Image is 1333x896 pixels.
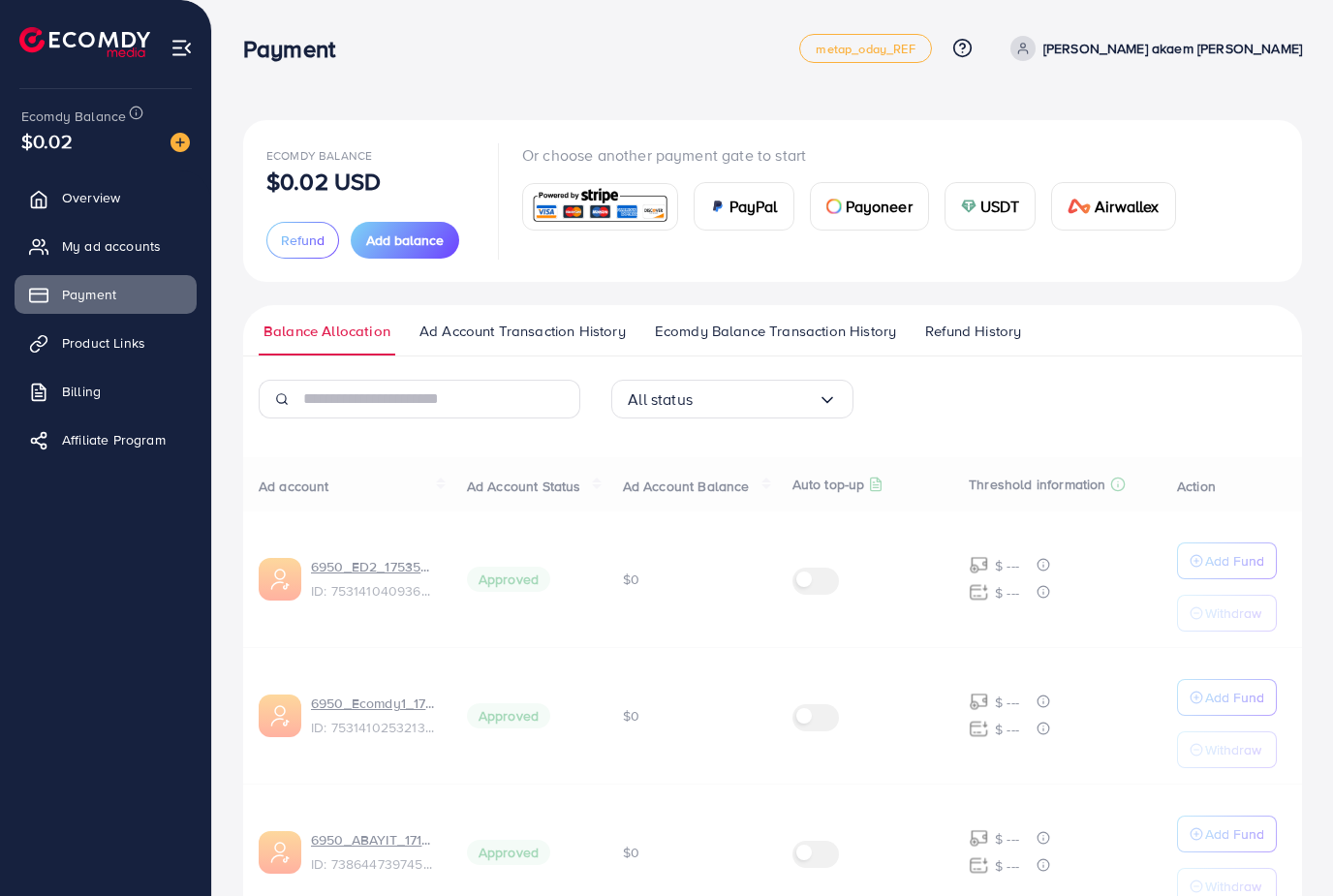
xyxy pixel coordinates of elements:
a: Product Links [15,324,197,362]
span: PayPal [729,195,778,218]
span: Balance Allocation [263,321,390,342]
span: Ecomdy Balance [266,147,372,164]
a: My ad accounts [15,227,197,265]
img: menu [170,37,193,59]
a: Payment [15,275,197,314]
span: USDT [980,195,1020,218]
span: My ad accounts [62,236,161,256]
a: metap_oday_REF [799,34,931,63]
span: Product Links [62,333,145,353]
h3: Payment [243,35,351,63]
a: Overview [15,178,197,217]
a: cardPayPal [694,182,794,231]
img: logo [19,27,150,57]
img: card [529,186,671,228]
span: Ecomdy Balance [21,107,126,126]
a: cardAirwallex [1051,182,1175,231]
span: Payment [62,285,116,304]
button: Refund [266,222,339,259]
span: Airwallex [1095,195,1159,218]
span: Billing [62,382,101,401]
input: Search for option [693,385,818,415]
span: $0.02 [21,127,73,155]
button: Add balance [351,222,459,259]
a: Billing [15,372,197,411]
span: All status [628,385,693,415]
span: Ad Account Transaction History [419,321,626,342]
div: Search for option [611,380,853,418]
img: card [961,199,976,214]
p: Or choose another payment gate to start [522,143,1192,167]
img: image [170,133,190,152]
span: Refund [281,231,325,250]
img: card [1068,199,1091,214]
span: Overview [62,188,120,207]
a: card [522,183,678,231]
a: [PERSON_NAME] akaem [PERSON_NAME] [1003,36,1302,61]
a: cardUSDT [945,182,1037,231]
span: Affiliate Program [62,430,166,449]
a: Affiliate Program [15,420,197,459]
img: card [826,199,842,214]
span: Add balance [366,231,444,250]
span: Payoneer [846,195,913,218]
span: Ecomdy Balance Transaction History [655,321,896,342]
p: [PERSON_NAME] akaem [PERSON_NAME] [1043,37,1302,60]
p: $0.02 USD [266,170,381,193]
a: cardPayoneer [810,182,929,231]
span: metap_oday_REF [816,43,914,55]
iframe: Chat [1251,809,1318,881]
img: card [710,199,726,214]
span: Refund History [925,321,1021,342]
